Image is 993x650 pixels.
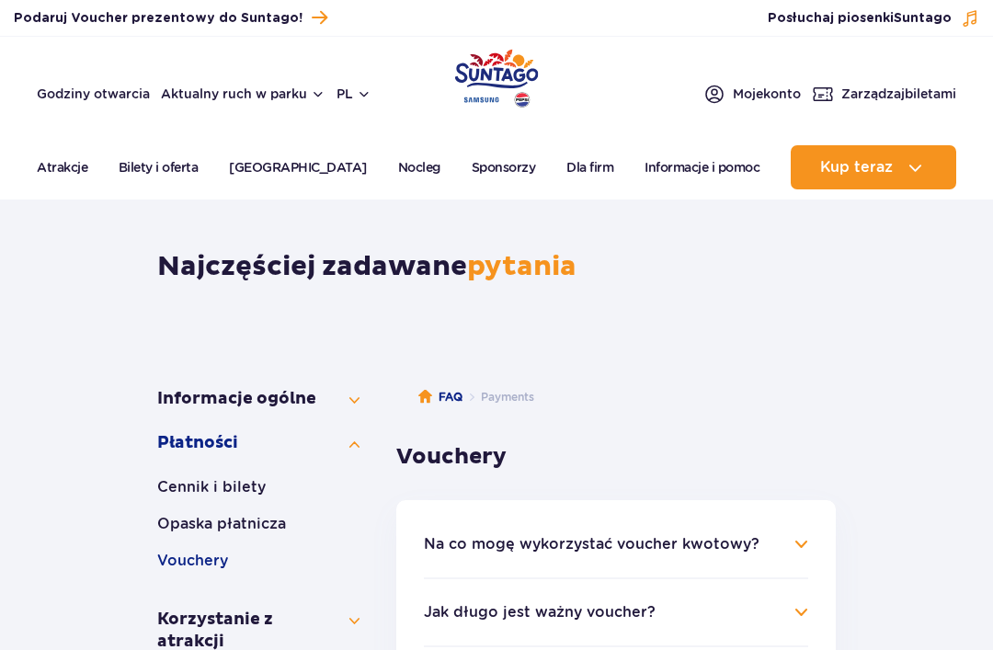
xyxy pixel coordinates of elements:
[472,145,536,189] a: Sponsorzy
[157,432,360,454] button: Płatności
[467,249,576,283] span: pytania
[462,388,534,406] li: Payments
[157,513,360,535] button: Opaska płatnicza
[37,145,87,189] a: Atrakcje
[14,9,302,28] span: Podaruj Voucher prezentowy do Suntago!
[424,604,656,621] button: Jak długo jest ważny voucher?
[820,159,893,176] span: Kup teraz
[161,86,325,101] button: Aktualny ruch w parku
[894,12,952,25] span: Suntago
[396,443,836,471] h3: Vouchery
[37,85,150,103] a: Godziny otwarcia
[768,9,952,28] span: Posłuchaj piosenki
[455,46,539,105] a: Park of Poland
[812,83,956,105] a: Zarządzajbiletami
[14,6,327,30] a: Podaruj Voucher prezentowy do Suntago!
[157,476,360,498] button: Cennik i bilety
[768,9,979,28] button: Posłuchaj piosenkiSuntago
[418,388,462,406] a: FAQ
[841,85,956,103] span: Zarządzaj biletami
[157,388,360,410] button: Informacje ogólne
[733,85,801,103] span: Moje konto
[398,145,440,189] a: Nocleg
[645,145,759,189] a: Informacje i pomoc
[791,145,956,189] button: Kup teraz
[119,145,199,189] a: Bilety i oferta
[566,145,613,189] a: Dla firm
[424,536,759,553] button: Na co mogę wykorzystać voucher kwotowy?
[703,83,801,105] a: Mojekonto
[229,145,367,189] a: [GEOGRAPHIC_DATA]
[337,85,371,103] button: pl
[157,550,360,572] button: Vouchery
[157,250,836,283] h1: Najczęściej zadawane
